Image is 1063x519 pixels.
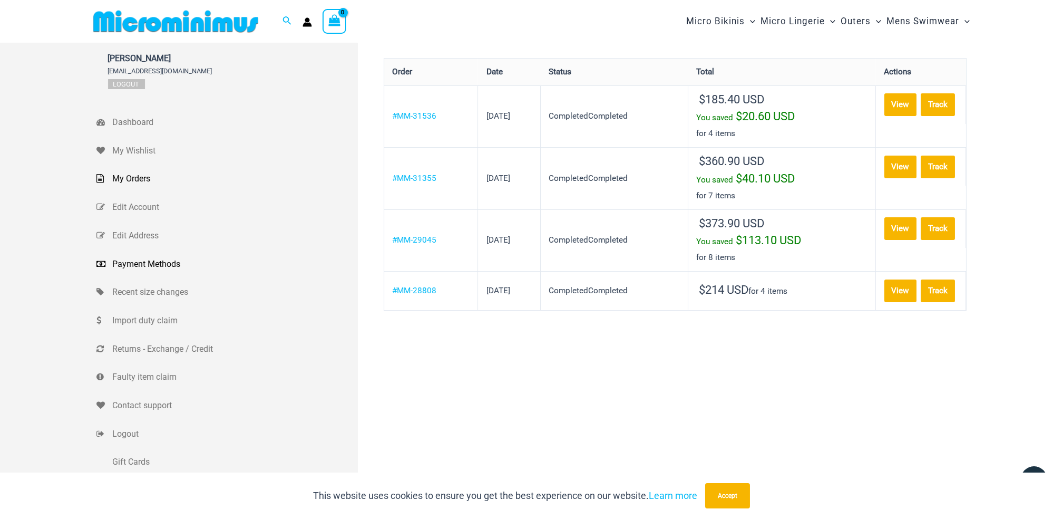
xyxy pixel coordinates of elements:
[113,114,355,130] span: Dashboard
[392,286,436,295] a: View order number MM-28808
[97,137,358,165] a: My Wishlist
[736,172,742,185] span: $
[921,93,955,116] a: Track order number MM-31536
[392,174,436,183] a: View order number MM-31355
[97,306,358,335] a: Import duty claim
[108,67,212,75] span: [EMAIL_ADDRESS][DOMAIN_NAME]
[113,284,355,300] span: Recent size changes
[113,256,355,272] span: Payment Methods
[541,85,688,148] td: CompletedCompleted
[736,110,742,123] span: $
[89,9,262,33] img: MM SHOP LOGO FLAT
[736,172,795,185] span: 40.10 USD
[97,165,358,193] a: My Orders
[549,67,571,76] span: Status
[541,147,688,209] td: CompletedCompleted
[97,363,358,391] a: Faulty item claim
[486,174,510,183] time: [DATE]
[97,108,358,137] a: Dashboard
[97,250,358,278] a: Payment Methods
[113,454,355,470] span: Gift Cards
[884,5,972,37] a: Mens SwimwearMenu ToggleMenu Toggle
[745,8,755,35] span: Menu Toggle
[486,67,503,76] span: Date
[871,8,881,35] span: Menu Toggle
[486,286,510,295] time: [DATE]
[884,93,917,116] a: View order MM-31536
[97,335,358,363] a: Returns - Exchange / Credit
[688,271,876,310] td: for 4 items
[736,234,801,247] span: 113.10 USD
[699,93,705,106] span: $
[649,490,697,501] a: Learn more
[392,235,436,245] a: View order number MM-29045
[97,448,358,476] a: Gift Cards
[113,199,355,215] span: Edit Account
[541,271,688,310] td: CompletedCompleted
[758,5,838,37] a: Micro LingerieMenu ToggleMenu Toggle
[825,8,835,35] span: Menu Toggle
[541,209,688,272] td: CompletedCompleted
[97,193,358,222] a: Edit Account
[113,228,355,244] span: Edit Address
[838,5,884,37] a: OutersMenu ToggleMenu Toggle
[303,17,312,27] a: Account icon link
[736,234,742,247] span: $
[113,143,355,159] span: My Wishlist
[486,111,510,121] time: [DATE]
[886,8,959,35] span: Mens Swimwear
[841,8,871,35] span: Outers
[696,109,867,126] div: You saved
[688,85,876,148] td: for 4 items
[486,235,510,245] time: [DATE]
[696,233,867,250] div: You saved
[282,15,292,28] a: Search icon link
[699,155,764,168] span: 360.90 USD
[921,156,955,178] a: Track order number MM-31355
[921,280,955,302] a: Track order number MM-28808
[699,217,705,230] span: $
[699,283,748,296] span: 214 USD
[696,171,867,188] div: You saved
[884,156,917,178] a: View order MM-31355
[699,283,705,296] span: $
[684,5,758,37] a: Micro BikinisMenu ToggleMenu Toggle
[959,8,970,35] span: Menu Toggle
[884,280,917,302] a: View order MM-28808
[884,217,917,240] a: View order MM-29045
[682,4,974,39] nav: Site Navigation
[760,8,825,35] span: Micro Lingerie
[113,171,355,187] span: My Orders
[921,217,955,240] a: Track order number MM-29045
[113,398,355,414] span: Contact support
[113,313,355,329] span: Import duty claim
[113,341,355,357] span: Returns - Exchange / Credit
[705,483,750,508] button: Accept
[323,9,347,33] a: View Shopping Cart, empty
[688,209,876,272] td: for 8 items
[113,426,355,442] span: Logout
[696,67,714,76] span: Total
[97,222,358,250] a: Edit Address
[736,110,795,123] span: 20.60 USD
[699,93,764,106] span: 185.40 USD
[97,391,358,420] a: Contact support
[699,217,764,230] span: 373.90 USD
[313,488,697,504] p: This website uses cookies to ensure you get the best experience on our website.
[113,369,355,385] span: Faulty item claim
[686,8,745,35] span: Micro Bikinis
[97,420,358,448] a: Logout
[699,155,705,168] span: $
[392,67,412,76] span: Order
[392,111,436,121] a: View order number MM-31536
[108,79,145,89] a: Logout
[884,67,912,76] span: Actions
[108,53,212,63] span: [PERSON_NAME]
[688,147,876,209] td: for 7 items
[97,278,358,306] a: Recent size changes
